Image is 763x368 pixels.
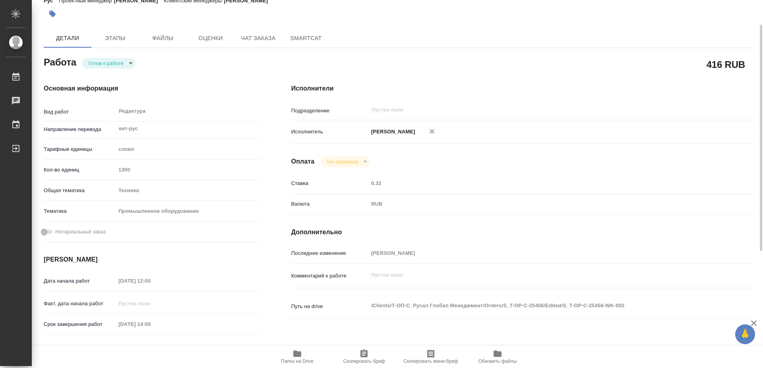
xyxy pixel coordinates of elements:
input: Пустое поле [116,275,185,287]
span: SmartCat [287,33,325,43]
p: Дата начала работ [44,277,116,285]
p: Факт. дата начала работ [44,300,116,308]
h4: Исполнители [291,84,754,93]
input: Пустое поле [371,105,697,115]
button: 🙏 [735,324,755,344]
button: Папка на Drive [264,346,331,368]
input: Пустое поле [116,298,185,309]
span: Нотариальный заказ [55,228,106,236]
input: Пустое поле [116,318,185,330]
input: Пустое поле [368,247,716,259]
p: Тематика [44,207,116,215]
h4: Дополнительно [291,227,754,237]
p: Валюта [291,200,368,208]
div: слово [116,143,259,156]
span: Скопировать бриф [343,358,385,364]
input: Пустое поле [368,177,716,189]
h4: Основная информация [44,84,259,93]
p: Направление перевода [44,125,116,133]
span: Этапы [96,33,134,43]
p: Последнее изменение [291,249,368,257]
span: 🙏 [738,326,752,343]
button: Скопировать мини-бриф [397,346,464,368]
button: Удалить исполнителя [423,123,441,140]
h4: [PERSON_NAME] [44,255,259,264]
button: Обновить файлы [464,346,531,368]
p: Подразделение [291,107,368,115]
h2: Работа [44,54,76,69]
input: Пустое поле [116,164,259,175]
p: Тарифные единицы [44,145,116,153]
p: Исполнитель [291,128,368,136]
p: Кол-во единиц [44,166,116,174]
button: Не оплачена [325,158,360,165]
div: Готов к работе [82,58,136,69]
p: Срок завершения работ [44,320,116,328]
p: Комментарий к работе [291,272,368,280]
button: Скопировать бриф [331,346,397,368]
h4: Оплата [291,157,315,166]
textarea: /Clients/Т-ОП-С_Русал Глобал Менеджмент/Orders/S_T-OP-C-25456/Edited/S_T-OP-C-25456-WK-002 [368,299,716,312]
button: Добавить тэг [44,5,61,23]
span: Чат заказа [239,33,277,43]
div: Промышленное оборудование [116,204,259,218]
div: Техника [116,184,259,197]
span: Детали [48,33,87,43]
p: Путь на drive [291,302,368,310]
button: Готов к работе [86,60,126,67]
div: Готов к работе [321,156,370,167]
div: RUB [368,197,716,211]
span: Оценки [192,33,230,43]
span: Файлы [144,33,182,43]
p: Вид работ [44,108,116,116]
span: Обновить файлы [478,358,517,364]
span: Скопировать мини-бриф [403,358,458,364]
p: Ставка [291,179,368,187]
span: Папка на Drive [281,358,314,364]
h2: 416 RUB [707,58,745,71]
p: [PERSON_NAME] [368,128,415,136]
p: Общая тематика [44,187,116,195]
